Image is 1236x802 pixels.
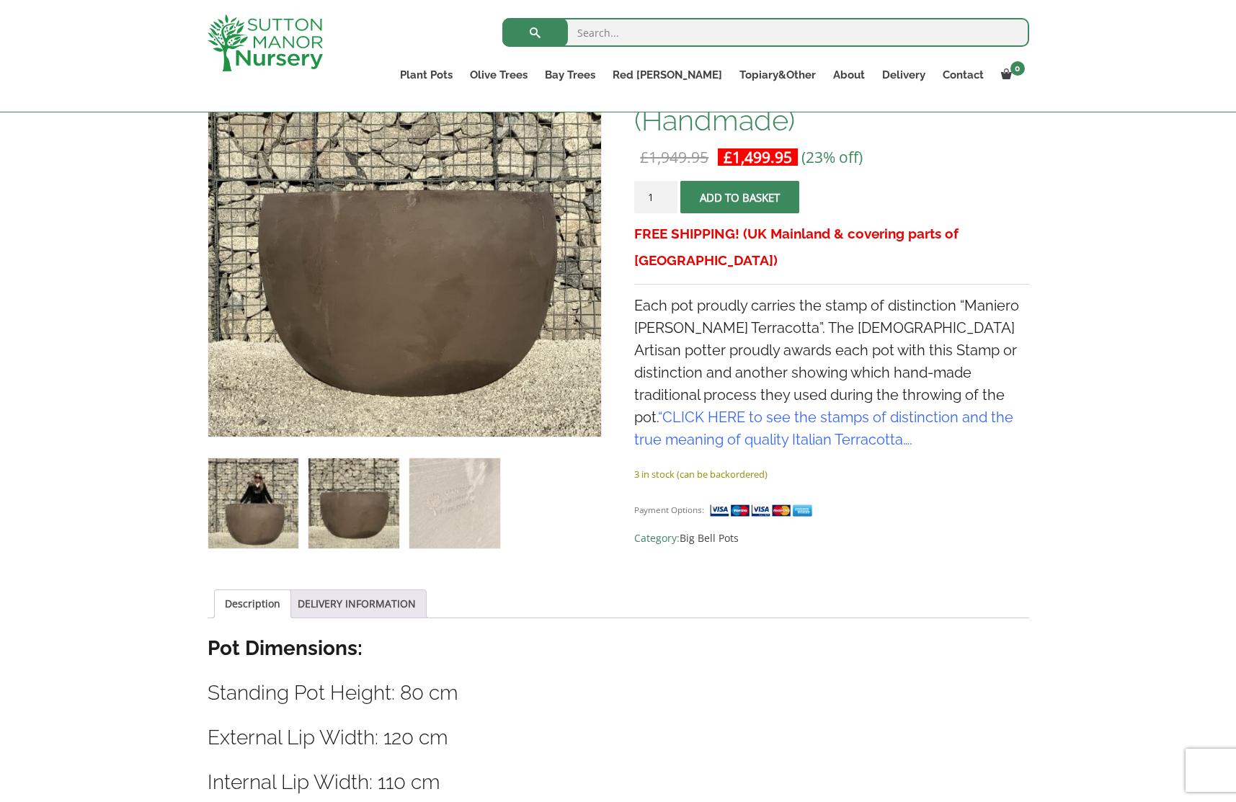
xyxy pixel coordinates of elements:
input: Search... [502,18,1029,47]
a: Delivery [873,65,934,85]
a: Bay Trees [536,65,604,85]
a: Olive Trees [461,65,536,85]
img: logo [208,14,323,71]
img: payment supported [709,503,817,518]
bdi: 1,499.95 [724,147,792,167]
a: Red [PERSON_NAME] [604,65,731,85]
input: Product quantity [634,181,677,213]
h3: FREE SHIPPING! (UK Mainland & covering parts of [GEOGRAPHIC_DATA]) [634,220,1028,274]
h3: External Lip Width: 120 cm [208,724,1029,751]
a: Description [225,590,280,618]
a: Big Bell Pots [680,531,739,545]
a: About [824,65,873,85]
h1: Etrusca Dark Terracotta Tuscan Big Bell Plant Pot 120 (Handmade) [634,45,1028,135]
img: Etrusca Dark Terracotta Tuscan Big Bell Plant Pot 120 (Handmade) - Image 3 [409,458,499,548]
a: DELIVERY INFORMATION [298,590,416,618]
a: 0 [992,65,1029,85]
h3: Internal Lip Width: 110 cm [208,769,1029,796]
span: £ [640,147,649,167]
span: Each pot proudly carries the stamp of distinction “Maniero [PERSON_NAME] Terracotta”. The [DEMOGR... [634,297,1019,448]
span: 0 [1010,61,1025,76]
h3: Standing Pot Height: 80 cm [208,680,1029,706]
img: Etrusca Dark Terracotta Tuscan Big Bell Plant Pot 120 (Handmade) [208,458,298,548]
button: Add to basket [680,181,799,213]
span: “ …. [634,409,1013,448]
bdi: 1,949.95 [640,147,708,167]
a: Plant Pots [391,65,461,85]
small: Payment Options: [634,504,704,515]
a: Contact [934,65,992,85]
strong: Pot Dimensions: [208,636,363,660]
a: CLICK HERE to see the stamps of distinction and the true meaning of quality Italian Terracotta [634,409,1013,448]
span: £ [724,147,732,167]
img: Etrusca Dark Terracotta Tuscan Big Bell Plant Pot 120 (Handmade) - Image 2 [308,458,399,548]
p: 3 in stock (can be backordered) [634,465,1028,483]
span: Category: [634,530,1028,547]
a: Topiary&Other [731,65,824,85]
span: (23% off) [801,147,863,167]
